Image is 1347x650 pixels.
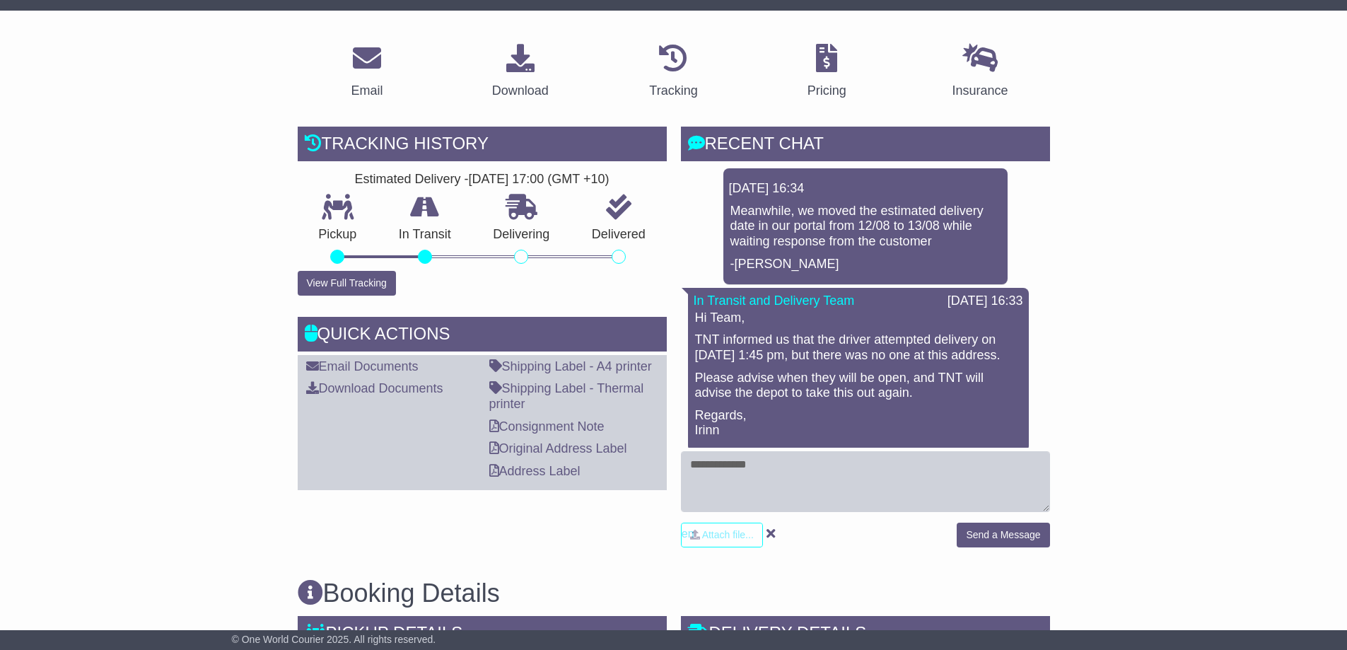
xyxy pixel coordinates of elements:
[798,39,856,105] a: Pricing
[489,359,652,373] a: Shipping Label - A4 printer
[489,419,605,434] a: Consignment Note
[306,381,443,395] a: Download Documents
[649,81,697,100] div: Tracking
[298,579,1050,608] h3: Booking Details
[694,294,855,308] a: In Transit and Delivery Team
[483,39,558,105] a: Download
[351,81,383,100] div: Email
[947,294,1023,309] div: [DATE] 16:33
[472,227,571,243] p: Delivering
[489,441,627,455] a: Original Address Label
[298,317,667,355] div: Quick Actions
[298,227,378,243] p: Pickup
[306,359,419,373] a: Email Documents
[695,311,1022,326] p: Hi Team,
[469,172,610,187] div: [DATE] 17:00 (GMT +10)
[640,39,706,105] a: Tracking
[695,332,1022,363] p: TNT informed us that the driver attempted delivery on [DATE] 1:45 pm, but there was no one at thi...
[489,464,581,478] a: Address Label
[695,371,1022,401] p: Please advise when they will be open, and TNT will advise the depot to take this out again.
[232,634,436,645] span: © One World Courier 2025. All rights reserved.
[807,81,846,100] div: Pricing
[298,127,667,165] div: Tracking history
[952,81,1008,100] div: Insurance
[489,381,644,411] a: Shipping Label - Thermal printer
[571,227,667,243] p: Delivered
[730,204,1001,250] p: Meanwhile, we moved the estimated delivery date in our portal from 12/08 to 13/08 while waiting r...
[943,39,1017,105] a: Insurance
[378,227,472,243] p: In Transit
[729,181,1002,197] div: [DATE] 16:34
[957,523,1049,547] button: Send a Message
[298,271,396,296] button: View Full Tracking
[695,408,1022,439] p: Regards, Irinn
[342,39,392,105] a: Email
[492,81,549,100] div: Download
[298,172,667,187] div: Estimated Delivery -
[730,257,1001,272] p: -[PERSON_NAME]
[681,127,1050,165] div: RECENT CHAT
